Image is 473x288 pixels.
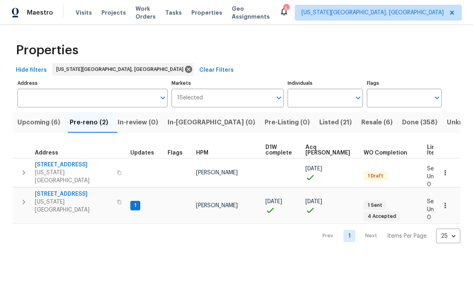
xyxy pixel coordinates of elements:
[135,5,156,21] span: Work Orders
[265,199,282,204] span: [DATE]
[265,117,310,128] span: Pre-Listing (0)
[168,117,255,128] span: In-[GEOGRAPHIC_DATA] (0)
[76,9,92,17] span: Visits
[232,5,270,21] span: Geo Assignments
[265,145,292,156] span: D1W complete
[16,46,78,54] span: Properties
[165,10,182,15] span: Tasks
[70,117,108,128] span: Pre-reno (2)
[361,117,393,128] span: Resale (6)
[17,81,168,86] label: Address
[364,173,387,179] span: 1 Draft
[177,95,203,101] span: 1 Selected
[35,190,112,198] span: [STREET_ADDRESS]
[118,117,158,128] span: In-review (0)
[436,226,460,246] div: 25
[353,92,364,103] button: Open
[305,166,322,172] span: [DATE]
[402,117,437,128] span: Done (358)
[172,81,284,86] label: Markets
[288,81,362,86] label: Individuals
[196,63,237,78] button: Clear Filters
[427,145,442,156] span: Line Items
[35,161,112,169] span: [STREET_ADDRESS]
[35,150,58,156] span: Address
[301,9,444,17] span: [US_STATE][GEOGRAPHIC_DATA], [GEOGRAPHIC_DATA]
[27,9,53,17] span: Maestro
[196,203,238,208] span: [PERSON_NAME]
[367,81,442,86] label: Flags
[168,150,183,156] span: Flags
[431,92,442,103] button: Open
[130,150,154,156] span: Updates
[191,9,222,17] span: Properties
[364,202,385,209] span: 1 Sent
[315,229,460,243] nav: Pagination Navigation
[283,5,289,13] div: 5
[273,92,284,103] button: Open
[196,170,238,175] span: [PERSON_NAME]
[319,117,352,128] span: Listed (21)
[157,92,168,103] button: Open
[196,150,208,156] span: HPM
[343,230,355,242] a: Goto page 1
[427,174,446,187] span: Unsent: 0
[199,65,234,75] span: Clear Filters
[35,198,112,214] span: [US_STATE][GEOGRAPHIC_DATA]
[16,65,47,75] span: Hide filters
[17,117,60,128] span: Upcoming (6)
[56,65,187,73] span: [US_STATE][GEOGRAPHIC_DATA], [GEOGRAPHIC_DATA]
[101,9,126,17] span: Projects
[13,63,50,78] button: Hide filters
[364,150,407,156] span: WO Completion
[427,207,446,220] span: Unsent: 0
[427,199,450,204] span: Sent: 24
[131,202,139,209] span: 1
[387,232,427,240] p: Items Per Page
[364,213,399,220] span: 4 Accepted
[305,145,350,156] span: Acq [PERSON_NAME]
[427,166,444,172] span: Sent: 1
[305,199,322,204] span: [DATE]
[52,63,194,76] div: [US_STATE][GEOGRAPHIC_DATA], [GEOGRAPHIC_DATA]
[35,169,112,185] span: [US_STATE][GEOGRAPHIC_DATA]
